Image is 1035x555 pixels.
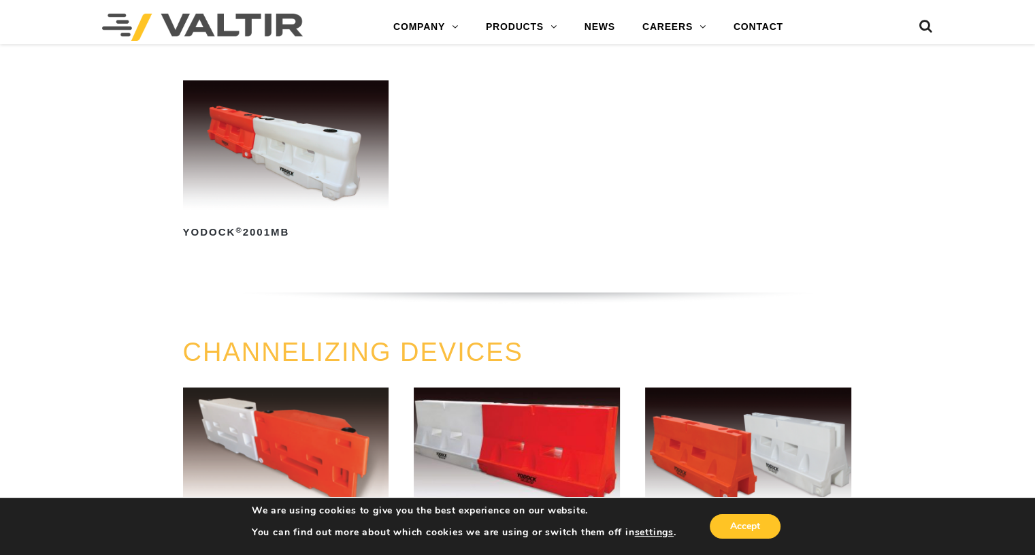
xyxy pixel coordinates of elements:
a: COMPANY [380,14,472,41]
a: CAREERS [629,14,720,41]
img: Valtir [102,14,303,41]
a: CONTACT [720,14,797,41]
sup: ® [235,226,242,234]
a: Yodock®2001 [414,387,620,550]
a: Yodock®2001M [645,387,851,550]
p: You can find out more about which cookies we are using or switch them off in . [252,526,676,539]
h2: Yodock 2001MB [183,222,389,244]
button: Accept [710,514,781,539]
a: SiteGuide® [183,387,389,550]
img: Yodock 2001 Water Filled Barrier and Barricade [414,387,620,516]
a: CHANNELIZING DEVICES [183,338,523,366]
a: PRODUCTS [472,14,571,41]
a: Yodock®2001MB [183,80,389,243]
p: We are using cookies to give you the best experience on our website. [252,505,676,517]
a: NEWS [571,14,629,41]
button: settings [634,526,673,539]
